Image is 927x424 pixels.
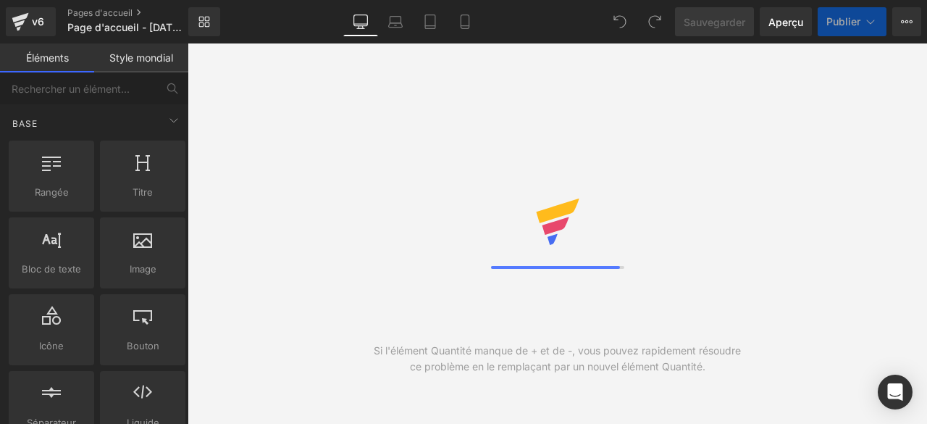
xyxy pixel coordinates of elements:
[109,51,173,64] font: Style mondial
[127,340,159,352] font: Bouton
[67,7,212,19] a: Pages d'accueil
[378,7,413,36] a: Ordinateur portable
[130,263,156,275] font: Image
[343,7,378,36] a: Bureau
[760,7,812,36] a: Aperçu
[188,7,220,36] a: Nouvelle bibliothèque
[684,16,745,28] font: Sauvegarder
[374,344,741,373] font: Si l'élément Quantité manque de + et de -, vous pouvez rapidement résoudre ce problème en le remp...
[32,15,44,28] font: v6
[826,15,860,28] font: Publier
[818,7,886,36] button: Publier
[39,340,64,352] font: Icône
[448,7,482,36] a: Mobile
[26,51,69,64] font: Éléments
[413,7,448,36] a: Comprimé
[878,375,913,410] div: Ouvrir Intercom Messenger
[35,186,69,198] font: Rangée
[768,16,803,28] font: Aperçu
[133,186,153,198] font: Titre
[12,118,38,129] font: Base
[67,7,133,18] font: Pages d'accueil
[22,263,81,275] font: Bloc de texte
[6,7,56,36] a: v6
[605,7,634,36] button: Défaire
[892,7,921,36] button: Plus
[67,21,222,33] font: Page d'accueil - [DATE] 11:07:31
[640,7,669,36] button: Refaire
